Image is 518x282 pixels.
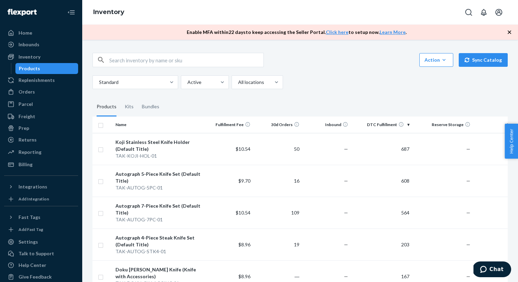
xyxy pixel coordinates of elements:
div: Freight [18,113,35,120]
div: Prep [18,125,29,132]
div: TAK-KOJI-HOL-01 [115,152,201,159]
a: Products [15,63,78,74]
span: — [344,242,348,247]
div: Autograph 4-Piece Steak Knife Set (Default Title) [115,234,201,248]
span: $10.54 [236,210,250,216]
a: Prep [4,123,78,134]
span: — [466,210,470,216]
button: Open notifications [477,5,491,19]
a: Inbounds [4,39,78,50]
th: Name [113,117,204,133]
th: Inbound [302,117,351,133]
span: $9.70 [238,178,250,184]
div: Reporting [18,149,41,156]
span: — [466,242,470,247]
td: 16 [253,165,302,197]
div: Products [97,97,116,117]
button: Action [419,53,453,67]
span: — [344,146,348,152]
td: 109 [253,197,302,229]
span: — [344,273,348,279]
ol: breadcrumbs [88,2,130,22]
button: Fast Tags [4,212,78,223]
div: Add Integration [18,196,49,202]
button: Help Center [505,124,518,159]
span: $8.96 [238,242,250,247]
td: 687 [351,133,412,165]
button: Sync Catalog [459,53,508,67]
span: $10.54 [236,146,250,152]
iframe: Opens a widget where you can chat to one of our agents [473,261,511,279]
div: Inbounds [18,41,39,48]
div: Talk to Support [18,250,54,257]
a: Click here [326,29,348,35]
a: Learn More [380,29,406,35]
input: Standard [98,79,99,86]
span: — [466,178,470,184]
a: Settings [4,236,78,247]
a: Help Center [4,260,78,271]
div: Help Center [18,262,46,269]
button: Open Search Box [462,5,476,19]
span: — [466,273,470,279]
a: Reporting [4,147,78,158]
div: TAK-AUTOG-5PC-01 [115,184,201,191]
div: Returns [18,136,37,143]
div: Action [424,57,448,63]
span: — [344,210,348,216]
div: Billing [18,161,33,168]
a: Inventory [93,8,124,16]
img: Flexport logo [8,9,37,16]
button: Close Navigation [64,5,78,19]
p: Enable MFA within 22 days to keep accessing the Seller Portal. to setup now. . [187,29,407,36]
th: Reserve Storage [412,117,473,133]
div: Add Fast Tag [18,226,43,232]
div: Autograph 5-Piece Knife Set (Default Title) [115,171,201,184]
div: TAK-AUTOG-STK4-01 [115,248,201,255]
input: Search inventory by name or sku [109,53,263,67]
td: 19 [253,229,302,260]
a: Home [4,27,78,38]
a: Orders [4,86,78,97]
a: Billing [4,159,78,170]
th: Fulfillment Fee [205,117,254,133]
div: Orders [18,88,35,95]
div: Kits [125,97,134,117]
div: Bundles [142,97,159,117]
button: Integrations [4,181,78,192]
span: — [466,146,470,152]
td: 564 [351,197,412,229]
a: Replenishments [4,75,78,86]
div: Fast Tags [18,214,40,221]
div: Doku [PERSON_NAME] Knife (Knife with Accessories) [115,266,201,280]
div: Autograph 7-Piece Knife Set (Default Title) [115,203,201,216]
a: Add Fast Tag [4,225,78,234]
th: 30d Orders [253,117,302,133]
a: Returns [4,134,78,145]
td: 50 [253,133,302,165]
a: Freight [4,111,78,122]
div: Home [18,29,32,36]
div: Integrations [18,183,47,190]
div: Products [19,65,40,72]
a: Inventory [4,51,78,62]
td: 608 [351,165,412,197]
div: Settings [18,238,38,245]
button: Talk to Support [4,248,78,259]
span: — [344,178,348,184]
div: Parcel [18,101,33,108]
button: Open account menu [492,5,506,19]
div: TAK-AUTOG-7PC-01 [115,216,201,223]
a: Add Integration [4,195,78,203]
div: Koji Stainless Steel Knife Holder (Default Title) [115,139,201,152]
a: Parcel [4,99,78,110]
input: All locations [237,79,238,86]
div: Inventory [18,53,40,60]
th: DTC Fulfillment [351,117,412,133]
td: 203 [351,229,412,260]
div: Give Feedback [18,273,52,280]
span: $8.96 [238,273,250,279]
